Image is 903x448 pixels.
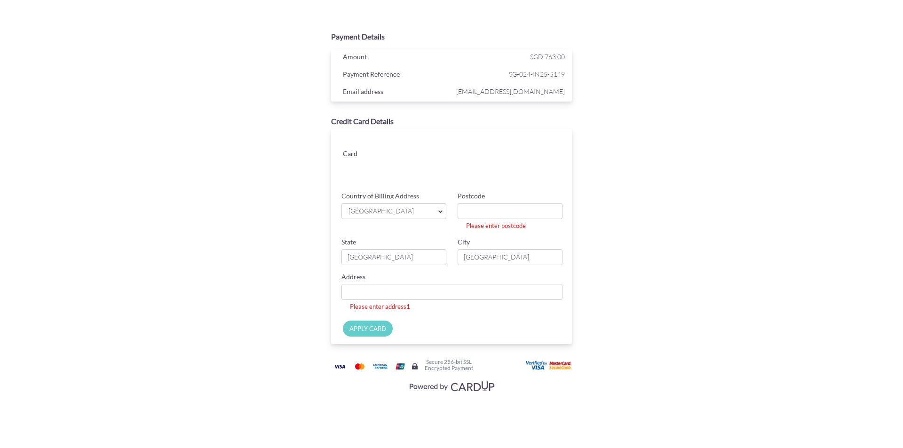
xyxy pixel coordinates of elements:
[526,361,573,371] img: User card
[459,221,555,230] small: Please enter postcode
[341,237,356,247] label: State
[404,377,499,395] img: Visa, Mastercard
[411,362,419,370] img: Secure lock
[454,68,565,80] span: SG-024-IN25-5149
[341,203,446,219] a: [GEOGRAPHIC_DATA]
[350,361,369,372] img: Mastercard
[402,138,563,155] iframe: Secure card number input frame
[425,359,473,371] h6: Secure 256-bit SSL Encrypted Payment
[348,206,431,216] span: [GEOGRAPHIC_DATA]
[341,191,419,201] label: Country of Billing Address
[391,361,410,372] img: Union Pay
[343,321,393,337] input: APPLY CARD
[343,302,555,311] small: Please enter address1
[336,51,454,65] div: Amount
[336,68,454,82] div: Payment Reference
[341,272,365,282] label: Address
[458,237,470,247] label: City
[458,191,485,201] label: Postcode
[483,159,563,176] iframe: Secure card security code input frame
[336,86,454,100] div: Email address
[454,86,565,97] span: [EMAIL_ADDRESS][DOMAIN_NAME]
[402,159,482,176] iframe: Secure card expiration date input frame
[336,148,395,162] div: Card
[530,53,565,61] span: SGD 763.00
[331,31,572,42] div: Payment Details
[371,361,389,372] img: American Express
[330,361,349,372] img: Visa
[331,116,572,127] div: Credit Card Details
